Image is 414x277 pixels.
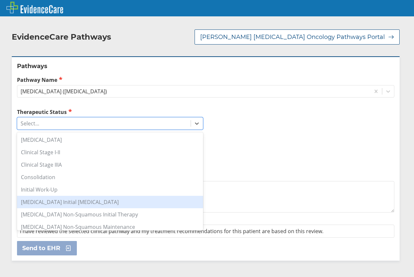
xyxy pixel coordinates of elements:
[7,2,63,13] img: EvidenceCare
[12,32,111,42] h2: EvidenceCare Pathways
[17,172,394,179] label: Additional Details
[17,108,203,116] label: Therapeutic Status
[22,244,60,252] span: Send to EHR
[17,221,203,233] div: [MEDICAL_DATA] Non-Squamous Maintenance
[17,171,203,183] div: Consolidation
[21,88,107,95] div: [MEDICAL_DATA] ([MEDICAL_DATA])
[195,29,400,45] button: [PERSON_NAME] [MEDICAL_DATA] Oncology Pathways Portal
[17,146,203,158] div: Clinical Stage I-II
[17,241,77,255] button: Send to EHR
[17,76,394,83] label: Pathway Name
[200,33,385,41] span: [PERSON_NAME] [MEDICAL_DATA] Oncology Pathways Portal
[21,120,39,127] div: Select...
[17,134,203,146] div: [MEDICAL_DATA]
[17,62,394,70] h2: Pathways
[17,208,203,221] div: [MEDICAL_DATA] Non-Squamous Initial Therapy
[20,228,323,235] span: I have reviewed the selected clinical pathway and my treatment recommendations for this patient a...
[17,158,203,171] div: Clinical Stage IIIA
[17,196,203,208] div: [MEDICAL_DATA] Initial [MEDICAL_DATA]
[17,183,203,196] div: Initial Work-Up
